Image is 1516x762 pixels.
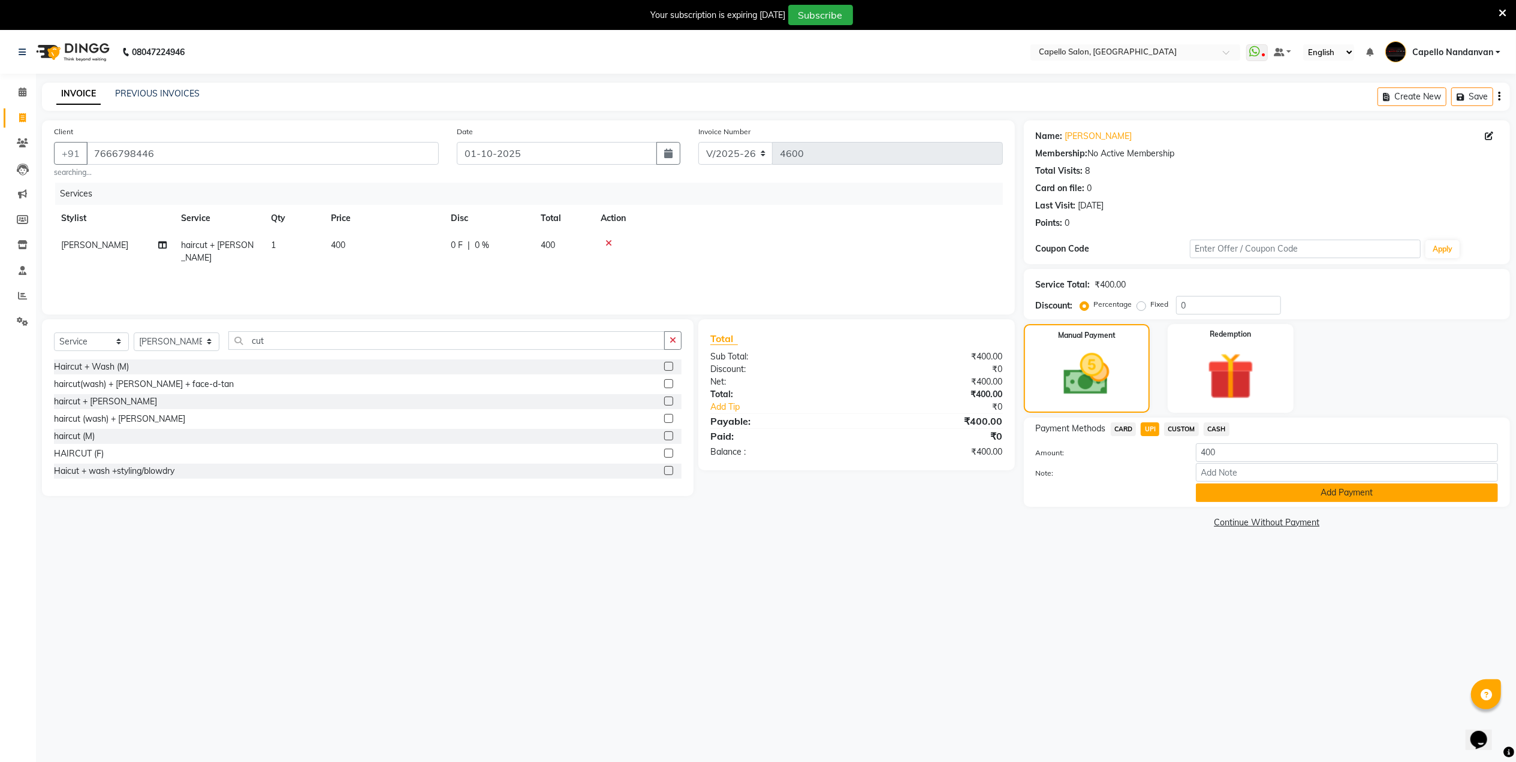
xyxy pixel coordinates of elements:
[1078,199,1104,212] div: [DATE]
[701,363,857,376] div: Discount:
[1086,165,1090,177] div: 8
[1036,165,1083,177] div: Total Visits:
[710,332,738,345] span: Total
[1141,422,1159,436] span: UPI
[1027,468,1187,479] label: Note:
[1036,199,1076,212] div: Last Visit:
[61,240,128,250] span: [PERSON_NAME]
[857,429,1012,443] div: ₹0
[1451,87,1493,106] button: Save
[174,205,264,232] th: Service
[1027,447,1187,458] label: Amount:
[31,35,113,69] img: logo
[1049,348,1124,401] img: _cash.svg
[1190,240,1421,258] input: Enter Offer / Coupon Code
[1094,299,1132,310] label: Percentage
[1210,329,1252,340] label: Redemption
[1196,483,1498,502] button: Add Payment
[1204,422,1229,436] span: CASH
[1036,279,1090,291] div: Service Total:
[701,350,857,363] div: Sub Total:
[56,83,101,105] a: INVOICE
[541,240,555,250] span: 400
[1385,41,1406,62] img: Capello Nandanvan
[534,205,593,232] th: Total
[1036,147,1088,160] div: Membership:
[1378,87,1446,106] button: Create New
[593,205,1003,232] th: Action
[701,429,857,443] div: Paid:
[54,465,174,477] div: Haicut + wash +styling/blowdry
[1164,422,1199,436] span: CUSTOM
[701,414,857,428] div: Payable:
[54,430,95,443] div: haircut (M)
[54,395,157,408] div: haircut + [PERSON_NAME]
[54,167,439,178] small: searching...
[701,388,857,401] div: Total:
[1196,463,1498,482] input: Add Note
[54,361,129,373] div: Haircut + Wash (M)
[264,205,324,232] th: Qty
[54,447,104,460] div: HAIRCUT (F)
[698,126,751,137] label: Invoice Number
[701,376,857,388] div: Net:
[1196,443,1498,462] input: Amount
[1036,243,1190,255] div: Coupon Code
[857,414,1012,428] div: ₹400.00
[468,239,470,252] span: |
[1412,46,1493,59] span: Capello Nandanvan
[1036,217,1063,229] div: Points:
[271,240,276,250] span: 1
[1425,240,1460,258] button: Apply
[1036,130,1063,143] div: Name:
[1036,300,1073,312] div: Discount:
[54,142,88,165] button: +91
[132,35,185,69] b: 08047224946
[1058,330,1116,341] label: Manual Payment
[1065,130,1132,143] a: [PERSON_NAME]
[115,88,200,99] a: PREVIOUS INVOICES
[86,142,439,165] input: Search by Name/Mobile/Email/Code
[324,205,444,232] th: Price
[1065,217,1070,229] div: 0
[1036,147,1498,160] div: No Active Membership
[457,126,473,137] label: Date
[651,9,786,22] div: Your subscription is expiring [DATE]
[1111,422,1137,436] span: CARD
[857,350,1012,363] div: ₹400.00
[54,126,73,137] label: Client
[54,413,185,425] div: haircut (wash) + [PERSON_NAME]
[54,378,234,391] div: haircut(wash) + [PERSON_NAME] + face-d-tan
[54,205,174,232] th: Stylist
[857,376,1012,388] div: ₹400.00
[857,388,1012,401] div: ₹400.00
[1151,299,1169,310] label: Fixed
[1095,279,1126,291] div: ₹400.00
[181,240,254,263] span: haircut + [PERSON_NAME]
[228,331,664,350] input: Search or Scan
[857,446,1012,458] div: ₹400.00
[331,240,345,250] span: 400
[444,205,534,232] th: Disc
[788,5,853,25] button: Subscribe
[1036,182,1085,195] div: Card on file:
[1192,347,1269,406] img: _gift.svg
[882,401,1012,413] div: ₹0
[1036,422,1106,435] span: Payment Methods
[857,363,1012,376] div: ₹0
[55,183,1012,205] div: Services
[1466,714,1504,750] iframe: chat widget
[1026,516,1508,529] a: Continue Without Payment
[701,401,882,413] a: Add Tip
[451,239,463,252] span: 0 F
[475,239,489,252] span: 0 %
[1087,182,1092,195] div: 0
[701,446,857,458] div: Balance :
